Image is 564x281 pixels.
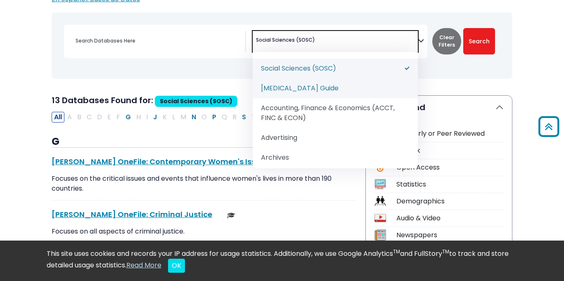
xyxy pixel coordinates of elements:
[52,112,64,123] button: All
[253,78,418,98] li: [MEDICAL_DATA] Guide
[396,213,504,223] div: Audio & Video
[374,213,386,224] img: Icon Audio & Video
[52,156,269,167] a: [PERSON_NAME] OneFile: Contemporary Women's Issues
[442,248,449,255] sup: TM
[374,179,386,190] img: Icon Statistics
[374,229,386,241] img: Icon Newspapers
[126,260,161,270] a: Read More
[536,120,562,133] a: Back to Top
[253,59,418,78] li: Social Sciences (SOSC)
[52,112,329,121] div: Alpha-list to filter by first letter of database name
[123,112,133,123] button: Filter Results G
[47,249,517,273] div: This site uses cookies and records your IP address for usage statistics. Additionally, we use Goo...
[396,129,504,139] div: Scholarly or Peer Reviewed
[52,209,212,220] a: [PERSON_NAME] OneFile: Criminal Justice
[168,259,185,273] button: Close
[396,230,504,240] div: Newspapers
[253,148,418,168] li: Archives
[256,36,315,44] span: Social Sciences (SOSC)
[52,174,355,194] p: Focuses on the critical issues and events that influence women's lives in more than 190 countries.
[253,36,315,44] li: Social Sciences (SOSC)
[253,98,418,128] li: Accounting, Finance & Economics (ACCT, FINC & ECON)
[374,196,386,207] img: Icon Demographics
[396,179,504,189] div: Statistics
[52,94,153,106] span: 13 Databases Found for:
[52,12,512,79] nav: Search filters
[210,112,219,123] button: Filter Results P
[71,35,245,47] input: Search database by title or keyword
[155,96,237,107] span: Social Sciences (SOSC)
[432,28,461,54] button: Clear Filters
[239,112,249,123] button: Filter Results S
[227,211,235,220] img: Scholarly or Peer Reviewed
[317,38,320,45] textarea: Search
[393,248,400,255] sup: TM
[396,163,504,172] div: Open Access
[52,227,355,236] p: Focuses on all aspects of criminal justice.
[189,112,199,123] button: Filter Results N
[366,96,512,119] button: Icon Legend
[396,196,504,206] div: Demographics
[253,128,418,148] li: Advertising
[396,146,504,156] div: e-Book
[463,28,495,54] button: Submit for Search Results
[151,112,160,123] button: Filter Results J
[52,136,355,148] h3: G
